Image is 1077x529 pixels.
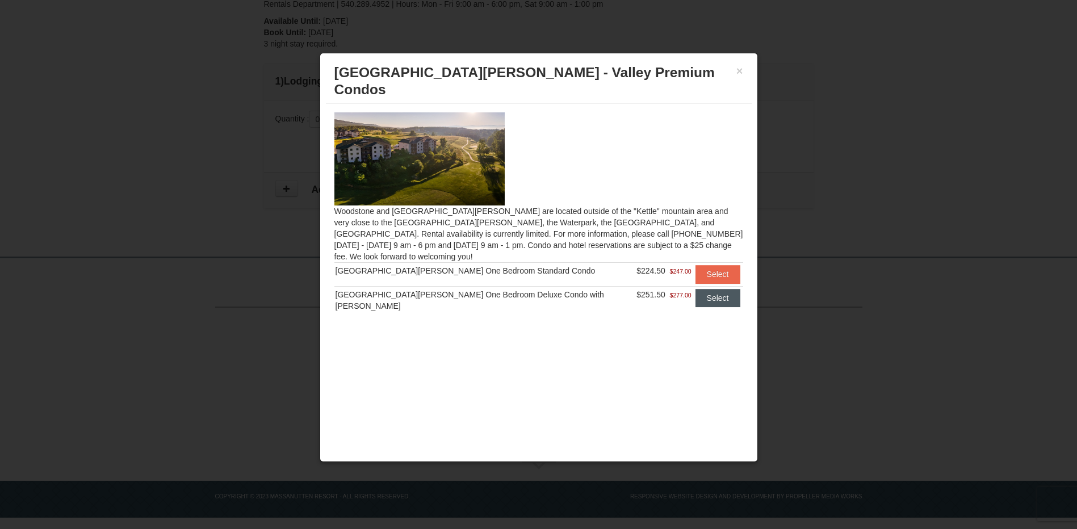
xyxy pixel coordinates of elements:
[334,112,505,205] img: 19219041-4-ec11c166.jpg
[636,266,665,275] span: $224.50
[336,289,635,312] div: [GEOGRAPHIC_DATA][PERSON_NAME] One Bedroom Deluxe Condo with [PERSON_NAME]
[695,289,740,307] button: Select
[670,266,692,277] span: $247.00
[326,104,752,334] div: Woodstone and [GEOGRAPHIC_DATA][PERSON_NAME] are located outside of the "Kettle" mountain area an...
[336,265,635,276] div: [GEOGRAPHIC_DATA][PERSON_NAME] One Bedroom Standard Condo
[670,289,692,301] span: $277.00
[695,265,740,283] button: Select
[636,290,665,299] span: $251.50
[334,65,715,97] span: [GEOGRAPHIC_DATA][PERSON_NAME] - Valley Premium Condos
[736,65,743,77] button: ×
